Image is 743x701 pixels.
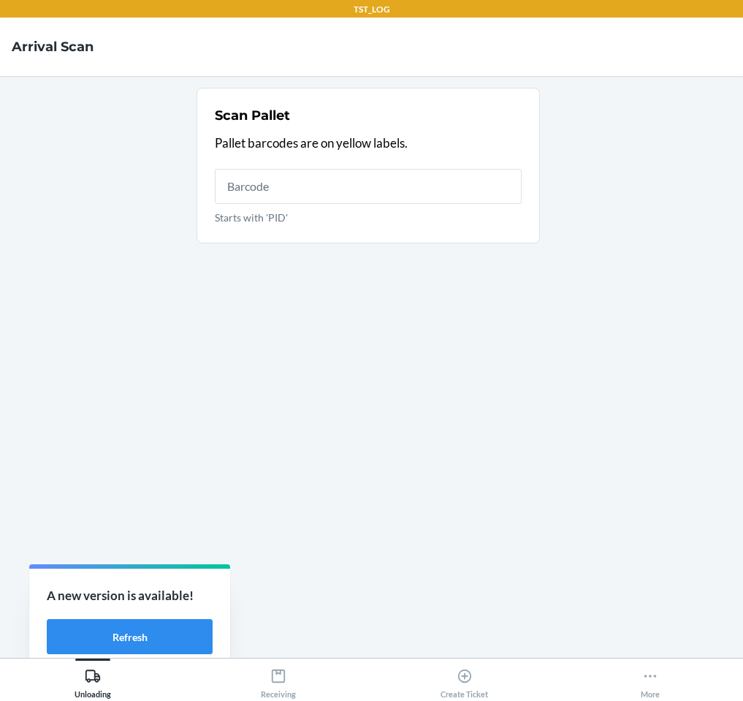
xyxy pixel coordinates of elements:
div: More [641,662,660,699]
button: Refresh [47,619,213,654]
h2: Scan Pallet [215,106,290,125]
p: Pallet barcodes are on yellow labels. [215,134,522,153]
div: Create Ticket [441,662,488,699]
button: Create Ticket [372,659,557,699]
p: TST_LOG [354,3,390,16]
h4: Arrival Scan [12,37,94,56]
button: Receiving [186,659,371,699]
p: Starts with 'PID' [215,210,522,225]
input: Starts with 'PID' [215,169,522,204]
div: Receiving [261,662,296,699]
button: More [557,659,743,699]
div: Unloading [75,662,111,699]
p: A new version is available! [47,586,213,605]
